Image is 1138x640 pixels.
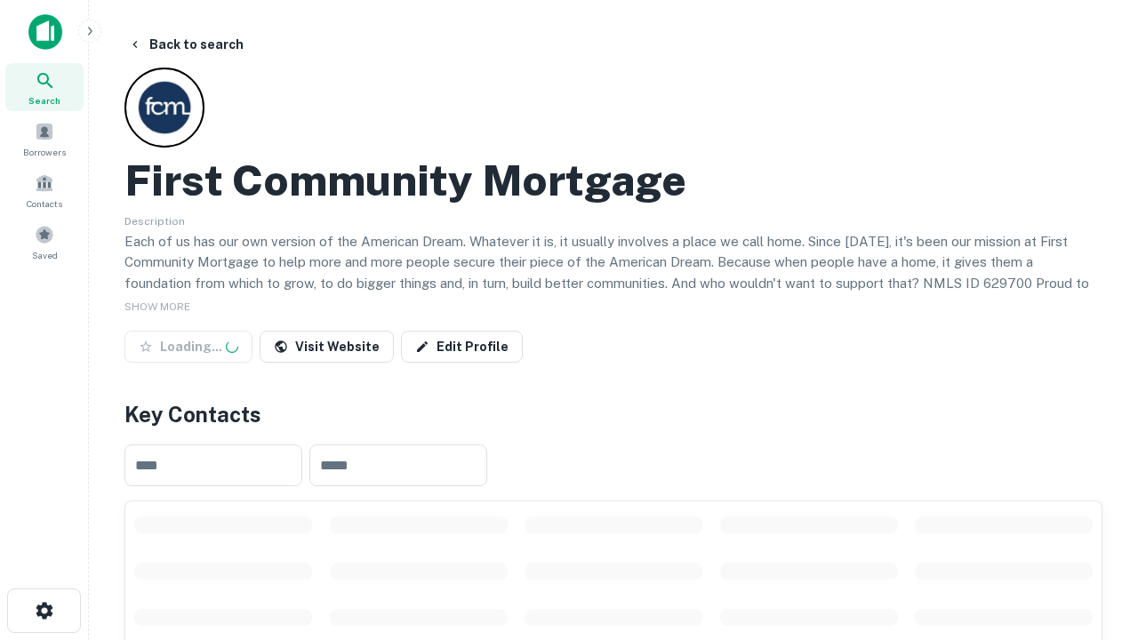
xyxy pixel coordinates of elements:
p: Each of us has our own version of the American Dream. Whatever it is, it usually involves a place... [124,231,1102,315]
h2: First Community Mortgage [124,155,686,206]
span: Saved [32,248,58,262]
img: capitalize-icon.png [28,14,62,50]
h4: Key Contacts [124,398,1102,430]
a: Search [5,63,84,111]
a: Edit Profile [401,331,523,363]
a: Borrowers [5,115,84,163]
span: Description [124,215,185,228]
button: Back to search [121,28,251,60]
a: Contacts [5,166,84,214]
span: Search [28,93,60,108]
a: Saved [5,218,84,266]
iframe: Chat Widget [1049,441,1138,526]
span: Contacts [27,196,62,211]
a: Visit Website [260,331,394,363]
span: SHOW MORE [124,300,190,313]
span: Borrowers [23,145,66,159]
